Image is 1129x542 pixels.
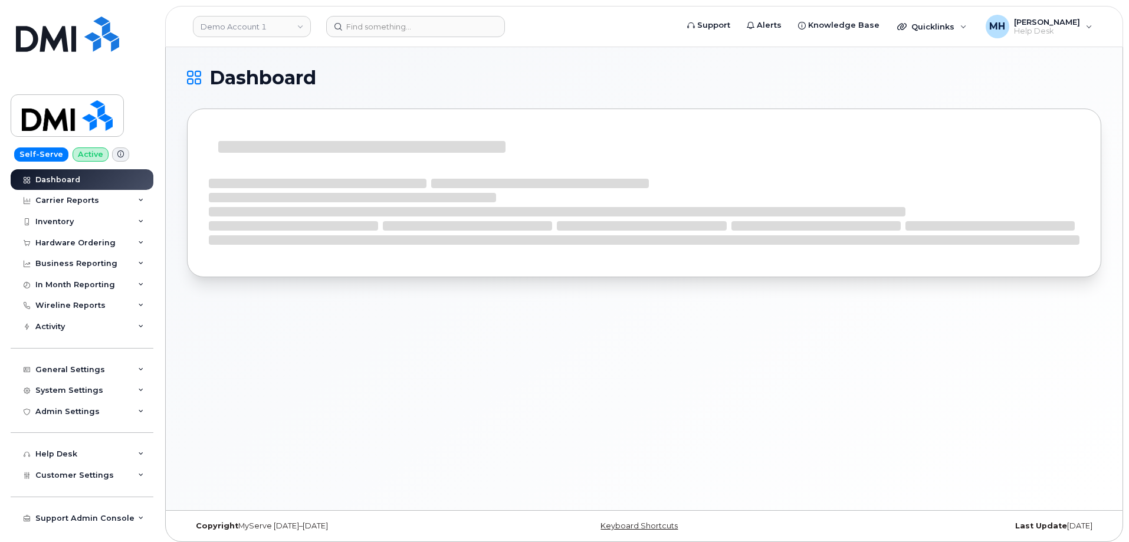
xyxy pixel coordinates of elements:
span: Dashboard [209,69,316,87]
div: [DATE] [796,521,1101,531]
strong: Copyright [196,521,238,530]
div: MyServe [DATE]–[DATE] [187,521,492,531]
strong: Last Update [1015,521,1067,530]
a: Keyboard Shortcuts [600,521,678,530]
